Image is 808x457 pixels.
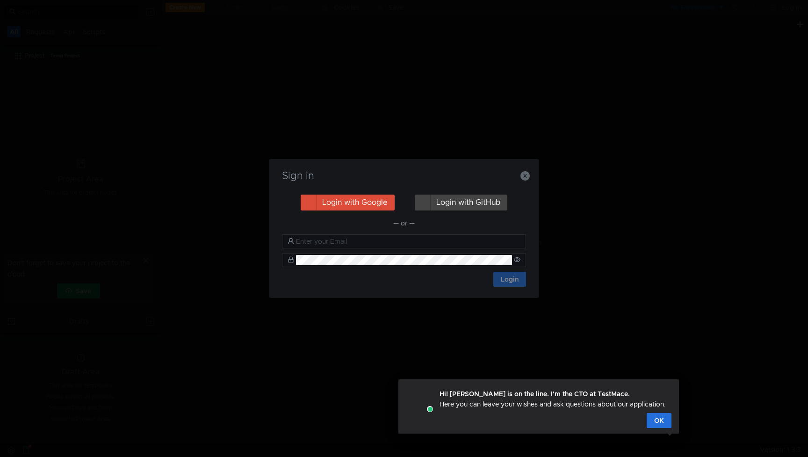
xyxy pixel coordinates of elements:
[296,236,520,247] input: Enter your Email
[301,195,395,210] button: Login with Google
[440,390,630,398] strong: Hi! [PERSON_NAME] is on the line. I'm the CTO at TestMace.
[440,389,666,409] div: Here you can leave your wishes and ask questions about our application.
[647,413,671,428] button: OK
[282,218,526,229] div: — or —
[281,170,527,181] h3: Sign in
[415,195,507,210] button: Login with GitHub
